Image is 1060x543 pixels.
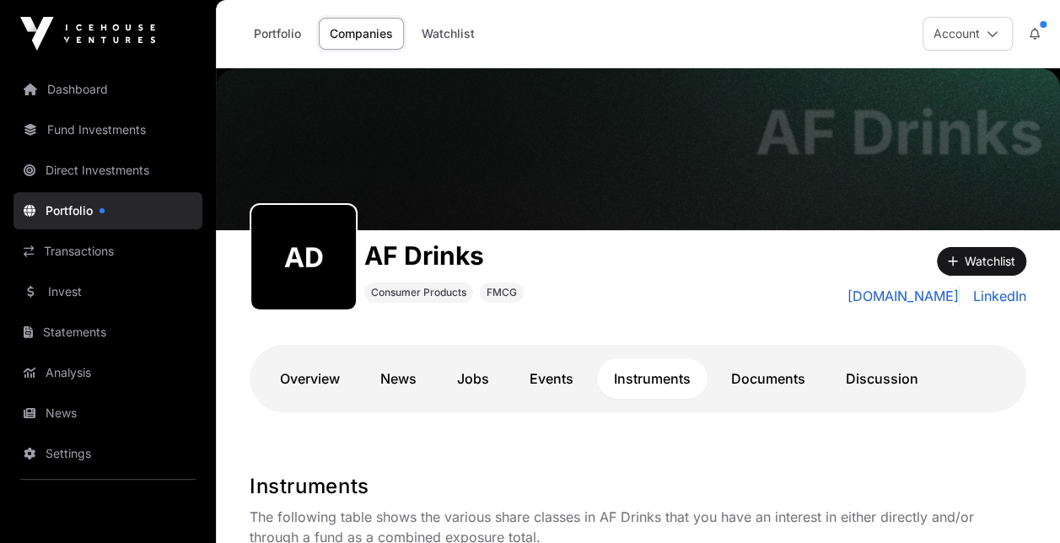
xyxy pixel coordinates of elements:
[13,111,202,148] a: Fund Investments
[13,71,202,108] a: Dashboard
[13,354,202,391] a: Analysis
[13,152,202,189] a: Direct Investments
[13,435,202,472] a: Settings
[319,18,404,50] a: Companies
[440,358,506,399] a: Jobs
[487,286,517,299] span: FMCG
[13,233,202,270] a: Transactions
[976,462,1060,543] iframe: Chat Widget
[216,68,1060,230] img: AF Drinks
[13,314,202,351] a: Statements
[258,212,349,303] img: af-drinks358.png
[13,395,202,432] a: News
[597,358,708,399] a: Instruments
[937,247,1026,276] button: Watchlist
[20,17,155,51] img: Icehouse Ventures Logo
[13,273,202,310] a: Invest
[966,286,1026,306] a: LinkedIn
[250,473,1026,500] h1: Instruments
[411,18,486,50] a: Watchlist
[13,192,202,229] a: Portfolio
[363,358,433,399] a: News
[923,17,1013,51] button: Account
[714,358,822,399] a: Documents
[263,358,357,399] a: Overview
[243,18,312,50] a: Portfolio
[847,286,960,306] a: [DOMAIN_NAME]
[263,358,1013,399] nav: Tabs
[756,102,1043,163] h1: AF Drinks
[829,358,935,399] a: Discussion
[364,240,524,271] h1: AF Drinks
[371,286,466,299] span: Consumer Products
[513,358,590,399] a: Events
